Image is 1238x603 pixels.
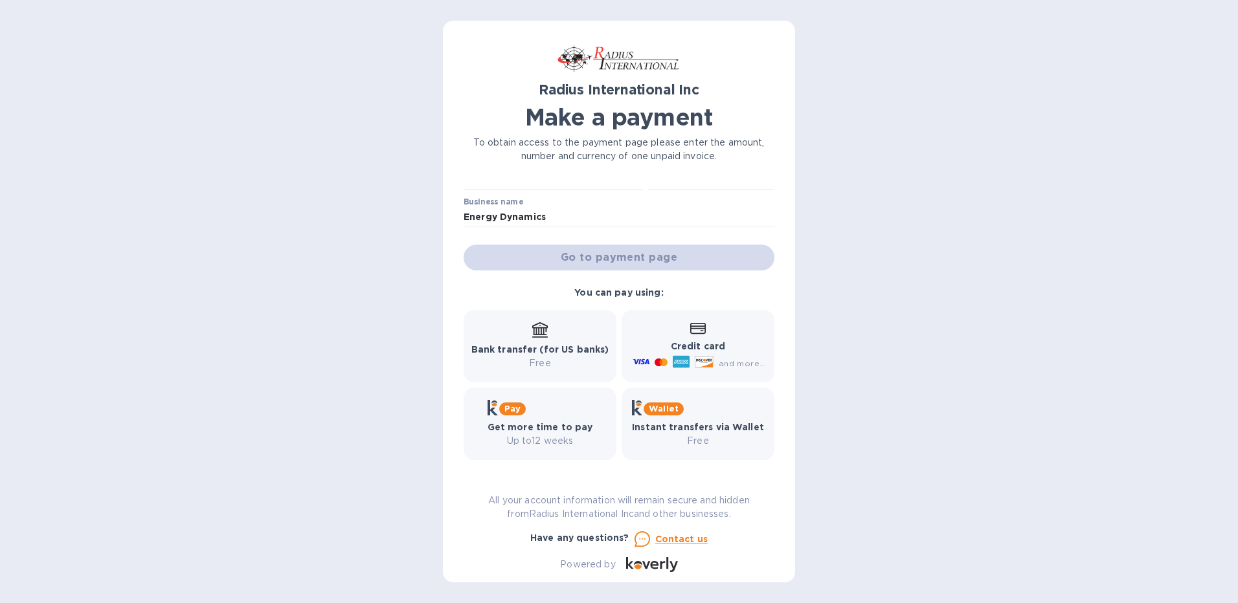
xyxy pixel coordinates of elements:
[530,532,629,543] b: Have any questions?
[464,494,774,521] p: All your account information will remain secure and hidden from Radius International Inc and othe...
[632,434,764,448] p: Free
[488,422,593,432] b: Get more time to pay
[471,344,609,355] b: Bank transfer (for US banks)
[632,422,764,432] b: Instant transfers via Wallet
[464,136,774,163] p: To obtain access to the payment page please enter the amount, number and currency of one unpaid i...
[488,434,593,448] p: Up to 12 weeks
[560,558,615,571] p: Powered by
[471,356,609,370] p: Free
[539,82,699,98] b: Radius International Inc
[464,198,523,206] label: Business name
[671,341,725,351] b: Credit card
[655,534,708,544] u: Contact us
[504,404,521,413] b: Pay
[464,208,774,227] input: Enter business name
[464,104,774,131] h1: Make a payment
[719,358,766,368] span: and more...
[574,287,663,298] b: You can pay using:
[649,404,679,413] b: Wallet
